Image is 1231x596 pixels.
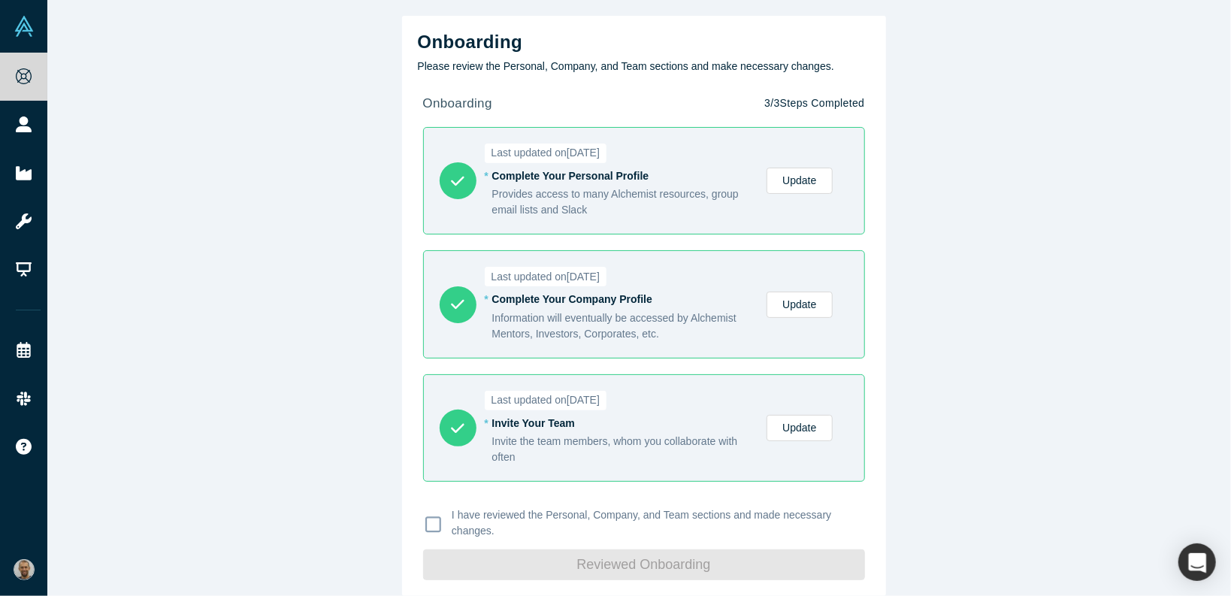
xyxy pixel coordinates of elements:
[767,415,832,441] a: Update
[485,391,607,410] span: Last updated on [DATE]
[767,292,832,318] a: Update
[485,267,607,286] span: Last updated on [DATE]
[485,144,607,163] span: Last updated on [DATE]
[492,292,752,307] div: Complete Your Company Profile
[418,32,870,53] h2: Onboarding
[492,310,752,342] div: Information will eventually be accessed by Alchemist Mentors, Investors, Corporates, etc.
[14,559,35,580] img: Yaroslav Parkhisenko's Account
[492,168,752,184] div: Complete Your Personal Profile
[492,416,752,431] div: Invite Your Team
[423,96,492,110] strong: onboarding
[492,434,752,465] div: Invite the team members, whom you collaborate with often
[423,549,865,580] button: Reviewed Onboarding
[418,59,870,74] p: Please review the Personal, Company, and Team sections and make necessary changes.
[767,168,832,194] a: Update
[14,16,35,37] img: Alchemist Vault Logo
[492,186,752,218] div: Provides access to many Alchemist resources, group email lists and Slack
[764,95,864,111] p: 3 / 3 Steps Completed
[452,507,854,539] p: I have reviewed the Personal, Company, and Team sections and made necessary changes.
